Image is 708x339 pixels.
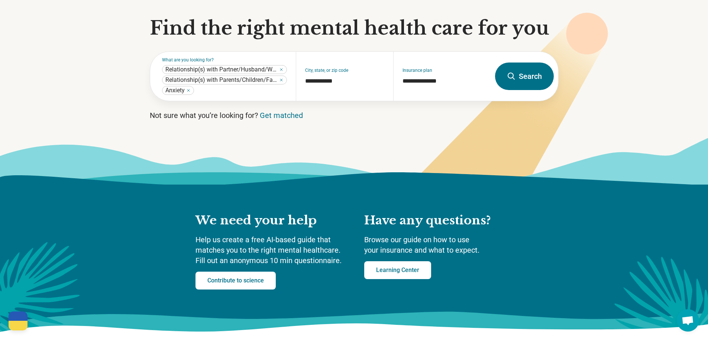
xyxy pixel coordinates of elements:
[364,261,431,279] a: Learning Center
[677,309,699,332] div: Open chat
[162,58,287,62] label: What are you looking for?
[279,78,284,82] button: Relationship(s) with Parents/Children/Family
[195,272,276,290] a: Contribute to science
[195,234,349,266] p: Help us create a free AI-based guide that matches you to the right mental healthcare. Fill out an...
[150,17,559,39] h1: Find the right mental health care for you
[364,234,513,255] p: Browse our guide on how to use your insurance and what to expect.
[150,110,559,121] p: Not sure what you’re looking for?
[195,213,349,228] h2: We need your help
[364,213,513,228] h2: Have any questions?
[162,65,287,74] div: Relationship(s) with Partner/Husband/Wife
[162,76,287,84] div: Relationship(s) with Parents/Children/Family
[165,66,278,73] span: Relationship(s) with Partner/Husband/Wife
[186,88,191,93] button: Anxiety
[495,63,554,90] button: Search
[162,86,194,95] div: Anxiety
[260,111,303,120] a: Get matched
[279,67,284,72] button: Relationship(s) with Partner/Husband/Wife
[165,76,278,84] span: Relationship(s) with Parents/Children/Family
[165,87,185,94] span: Anxiety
